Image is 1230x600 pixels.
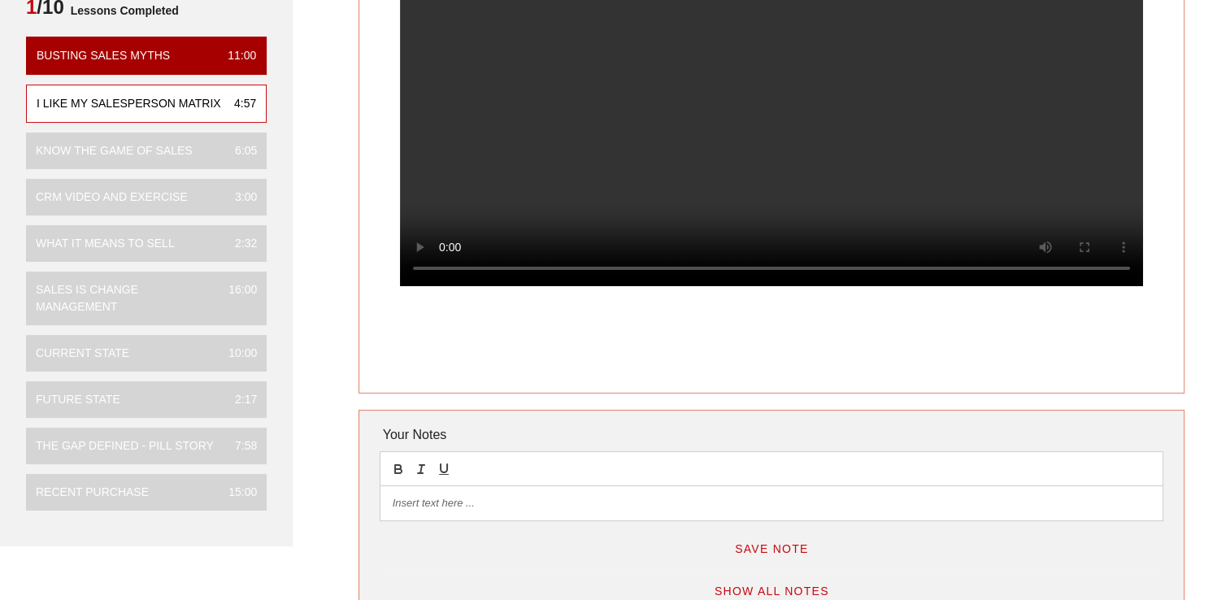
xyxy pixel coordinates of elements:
div: 2:17 [222,391,257,408]
div: What it means to sell [36,235,175,252]
div: 4:57 [221,95,256,112]
div: Recent Purchase [36,484,149,501]
div: 7:58 [222,437,257,454]
span: Save Note [734,542,809,555]
div: Know the Game of Sales [36,142,193,159]
div: 3:00 [222,189,257,206]
div: The Gap Defined - Pill Story [36,437,214,454]
div: 6:05 [222,142,257,159]
button: Save Note [721,534,822,563]
div: Current State [36,345,129,362]
div: CRM VIDEO and EXERCISE [36,189,188,206]
div: 15:00 [215,484,257,501]
div: Busting Sales Myths [37,47,170,64]
div: 2:32 [222,235,257,252]
div: 11:00 [215,47,256,64]
div: 10:00 [215,345,257,362]
div: Future State [36,391,120,408]
div: 16:00 [215,281,257,315]
span: Show All Notes [714,585,829,598]
div: I Like My Salesperson Matrix [37,95,221,112]
div: Your Notes [380,419,1163,451]
div: Sales is Change Management [36,281,215,315]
